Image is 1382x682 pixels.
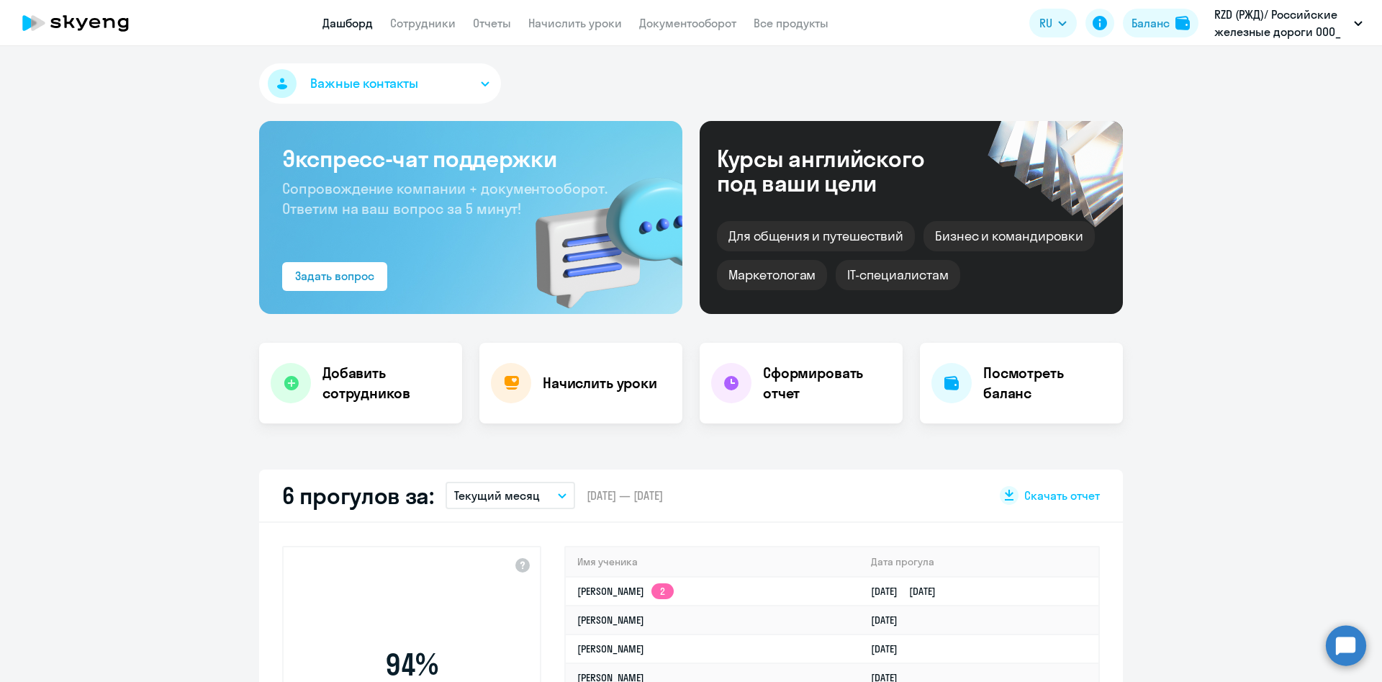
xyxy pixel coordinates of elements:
[1029,9,1077,37] button: RU
[639,16,736,30] a: Документооборот
[528,16,622,30] a: Начислить уроки
[651,583,674,599] app-skyeng-badge: 2
[1039,14,1052,32] span: RU
[322,16,373,30] a: Дашборд
[1123,9,1198,37] button: Балансbalance
[566,547,859,577] th: Имя ученика
[282,481,434,510] h2: 6 прогулов за:
[717,260,827,290] div: Маркетологам
[454,487,540,504] p: Текущий месяц
[587,488,663,503] span: [DATE] — [DATE]
[295,267,374,284] div: Задать вопрос
[1207,6,1370,40] button: RZD (РЖД)/ Российские железные дороги ООО_ KAM, КОРПОРАТИВНЫЙ УНИВЕРСИТЕТ РЖД АНО ДПО
[473,16,511,30] a: Отчеты
[717,221,915,251] div: Для общения и путешествий
[446,482,575,509] button: Текущий месяц
[836,260,959,290] div: IT-специалистам
[577,642,644,655] a: [PERSON_NAME]
[754,16,828,30] a: Все продукты
[923,221,1095,251] div: Бизнес и командировки
[282,144,659,173] h3: Экспресс-чат поддержки
[717,146,963,195] div: Курсы английского под ваши цели
[763,363,891,403] h4: Сформировать отчет
[310,74,418,93] span: Важные контакты
[515,152,682,314] img: bg-img
[322,363,451,403] h4: Добавить сотрудников
[871,642,909,655] a: [DATE]
[259,63,501,104] button: Важные контакты
[282,179,608,217] span: Сопровождение компании + документооборот. Ответим на ваш вопрос за 5 минут!
[1024,488,1100,503] span: Скачать отчет
[871,585,947,598] a: [DATE][DATE]
[1175,16,1190,30] img: balance
[577,585,674,598] a: [PERSON_NAME]2
[577,614,644,627] a: [PERSON_NAME]
[282,262,387,291] button: Задать вопрос
[1214,6,1348,40] p: RZD (РЖД)/ Российские железные дороги ООО_ KAM, КОРПОРАТИВНЫЙ УНИВЕРСИТЕТ РЖД АНО ДПО
[543,373,657,393] h4: Начислить уроки
[983,363,1111,403] h4: Посмотреть баланс
[859,547,1098,577] th: Дата прогула
[329,647,494,682] span: 94 %
[390,16,456,30] a: Сотрудники
[1132,14,1170,32] div: Баланс
[871,614,909,627] a: [DATE]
